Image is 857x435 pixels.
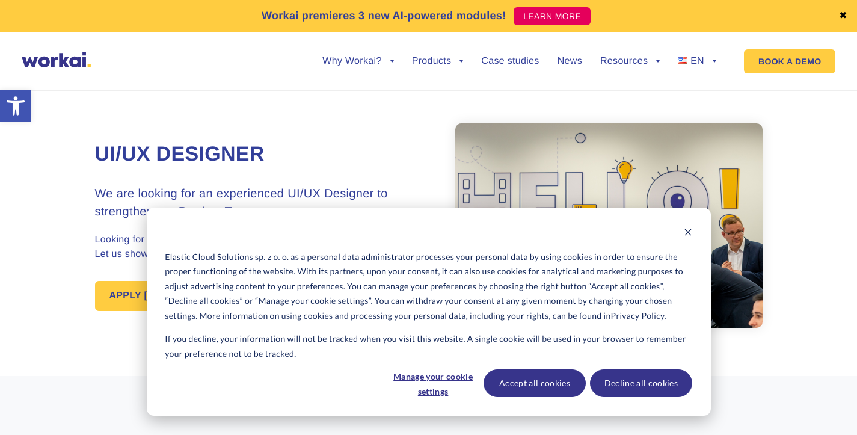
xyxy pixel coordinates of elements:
[744,49,835,73] a: BOOK A DEMO
[684,226,692,241] button: Dismiss cookie banner
[165,250,692,324] p: Elastic Cloud Solutions sp. z o. o. as a personal data administrator processes your personal data...
[262,8,506,24] p: Workai premieres 3 new AI-powered modules!
[95,281,195,311] a: APPLY [DATE]!
[514,7,591,25] a: LEARN MORE
[147,208,711,416] div: Cookie banner
[322,57,393,66] a: Why Workai?
[590,369,692,397] button: Decline all cookies
[387,369,479,397] button: Manage your cookie settings
[95,233,429,262] p: Looking for new challenges or just tired of a boring software house reality? Let us show you what...
[165,332,692,361] p: If you decline, your information will not be tracked when you visit this website. A single cookie...
[412,57,464,66] a: Products
[484,369,586,397] button: Accept all cookies
[839,11,847,21] a: ✖
[611,309,665,324] a: Privacy Policy
[558,57,582,66] a: News
[600,57,660,66] a: Resources
[95,141,429,168] h1: UI/UX Designer
[690,56,704,66] span: EN
[95,185,429,221] h3: We are looking for an experienced UI/UX Designer to strengthen our Product Team.
[481,57,539,66] a: Case studies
